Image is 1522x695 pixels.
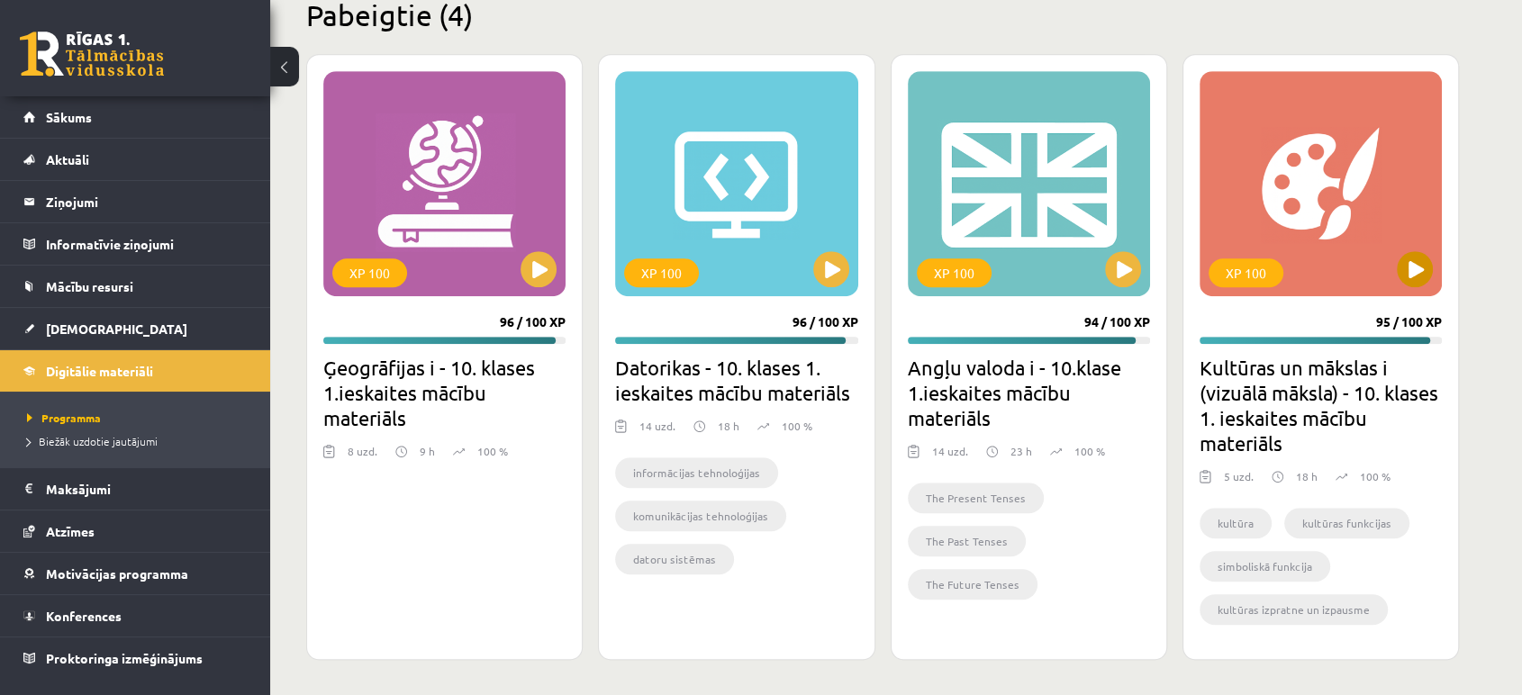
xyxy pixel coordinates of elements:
span: Konferences [46,608,122,624]
p: 18 h [1296,468,1318,484]
a: Aktuāli [23,139,248,180]
a: Digitālie materiāli [23,350,248,392]
span: [DEMOGRAPHIC_DATA] [46,320,187,337]
h2: Kultūras un mākslas i (vizuālā māksla) - 10. klases 1. ieskaites mācību materiāls [1200,355,1442,456]
a: Rīgas 1. Tālmācības vidusskola [20,32,164,77]
div: XP 100 [624,258,699,287]
p: 100 % [782,418,812,434]
div: 5 uzd. [1224,468,1254,495]
li: The Future Tenses [908,569,1037,600]
span: Motivācijas programma [46,565,188,582]
a: Ziņojumi [23,181,248,222]
a: Biežāk uzdotie jautājumi [27,433,252,449]
li: simboliskā funkcija [1200,551,1330,582]
legend: Maksājumi [46,468,248,510]
span: Sākums [46,109,92,125]
h2: Ģeogrāfijas i - 10. klases 1.ieskaites mācību materiāls [323,355,566,430]
a: Programma [27,410,252,426]
li: kultūra [1200,508,1272,538]
div: XP 100 [332,258,407,287]
div: XP 100 [1209,258,1283,287]
a: Mācību resursi [23,266,248,307]
a: Sākums [23,96,248,138]
li: The Past Tenses [908,526,1026,556]
span: Mācību resursi [46,278,133,294]
a: Proktoringa izmēģinājums [23,637,248,679]
a: [DEMOGRAPHIC_DATA] [23,308,248,349]
span: Digitālie materiāli [46,363,153,379]
div: 8 uzd. [348,443,377,470]
h2: Datorikas - 10. klases 1. ieskaites mācību materiāls [615,355,857,405]
p: 9 h [420,443,435,459]
div: XP 100 [917,258,992,287]
li: datoru sistēmas [615,544,734,574]
a: Konferences [23,595,248,636]
legend: Ziņojumi [46,181,248,222]
legend: Informatīvie ziņojumi [46,223,248,265]
span: Biežāk uzdotie jautājumi [27,434,158,448]
a: Motivācijas programma [23,553,248,594]
li: kultūras izpratne un izpausme [1200,594,1388,625]
a: Maksājumi [23,468,248,510]
li: kultūras funkcijas [1284,508,1409,538]
li: komunikācijas tehnoloģijas [615,501,786,531]
p: 100 % [477,443,508,459]
div: 14 uzd. [639,418,675,445]
span: Aktuāli [46,151,89,167]
p: 100 % [1074,443,1105,459]
span: Atzīmes [46,523,95,539]
a: Informatīvie ziņojumi [23,223,248,265]
p: 18 h [718,418,739,434]
p: 23 h [1010,443,1032,459]
li: The Present Tenses [908,483,1044,513]
div: 14 uzd. [932,443,968,470]
a: Atzīmes [23,510,248,552]
h2: Angļu valoda i - 10.klase 1.ieskaites mācību materiāls [908,355,1150,430]
li: informācijas tehnoloģijas [615,457,778,488]
p: 100 % [1360,468,1391,484]
span: Proktoringa izmēģinājums [46,650,203,666]
span: Programma [27,411,101,425]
